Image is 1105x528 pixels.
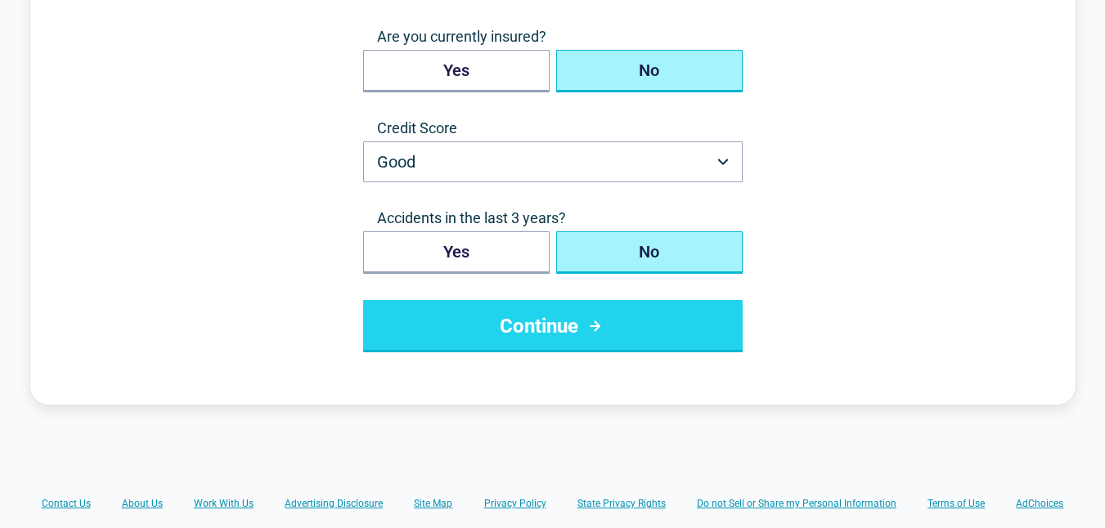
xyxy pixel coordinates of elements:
[194,497,254,510] a: Work With Us
[122,497,163,510] a: About Us
[928,497,985,510] a: Terms of Use
[363,27,743,47] span: Are you currently insured?
[577,497,666,510] a: State Privacy Rights
[363,300,743,352] button: Continue
[414,497,452,510] a: Site Map
[484,497,546,510] a: Privacy Policy
[363,119,743,138] label: Credit Score
[363,208,743,228] span: Accidents in the last 3 years?
[42,497,91,510] a: Contact Us
[556,231,743,274] button: No
[1016,497,1063,510] a: AdChoices
[285,497,383,510] a: Advertising Disclosure
[363,231,550,274] button: Yes
[363,50,550,92] button: Yes
[697,497,896,510] a: Do not Sell or Share my Personal Information
[556,50,743,92] button: No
